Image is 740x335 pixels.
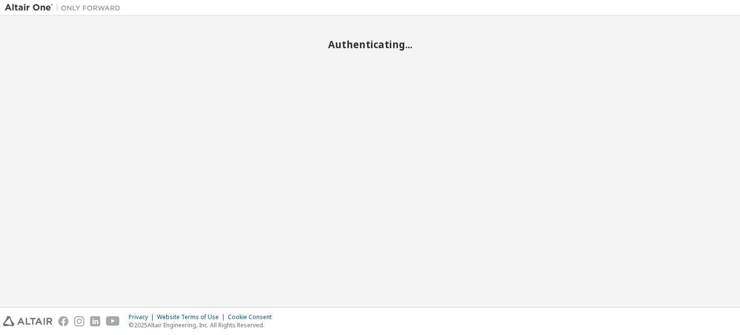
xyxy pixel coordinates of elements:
[129,313,157,321] div: Privacy
[90,316,100,326] img: linkedin.svg
[5,38,735,51] h2: Authenticating...
[129,321,277,329] p: © 2025 Altair Engineering, Inc. All Rights Reserved.
[228,313,277,321] div: Cookie Consent
[157,313,228,321] div: Website Terms of Use
[3,316,53,326] img: altair_logo.svg
[74,316,84,326] img: instagram.svg
[106,316,120,326] img: youtube.svg
[5,3,125,13] img: Altair One
[58,316,68,326] img: facebook.svg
